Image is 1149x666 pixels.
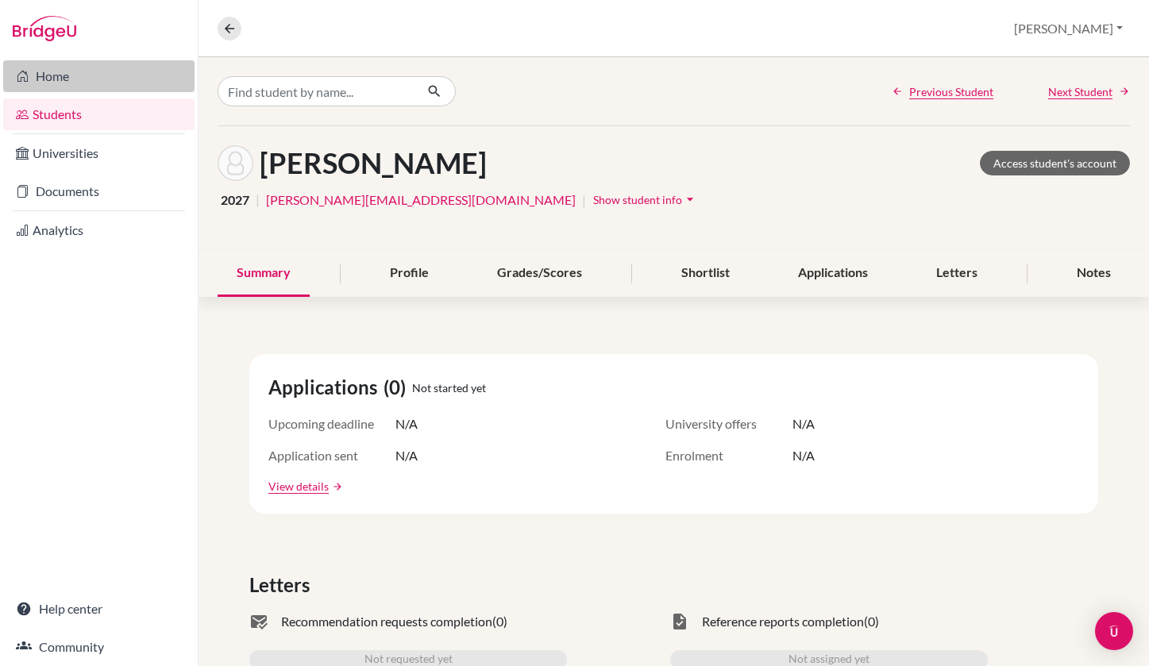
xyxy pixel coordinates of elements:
[268,414,395,433] span: Upcoming deadline
[3,214,195,246] a: Analytics
[268,373,384,402] span: Applications
[266,191,576,210] a: [PERSON_NAME][EMAIL_ADDRESS][DOMAIN_NAME]
[281,612,492,631] span: Recommendation requests completion
[221,191,249,210] span: 2027
[702,612,864,631] span: Reference reports completion
[593,193,682,206] span: Show student info
[395,446,418,465] span: N/A
[892,83,993,100] a: Previous Student
[492,612,507,631] span: (0)
[13,16,76,41] img: Bridge-U
[329,481,343,492] a: arrow_forward
[384,373,412,402] span: (0)
[1048,83,1130,100] a: Next Student
[268,446,395,465] span: Application sent
[665,414,792,433] span: University offers
[218,250,310,297] div: Summary
[980,151,1130,175] a: Access student's account
[864,612,879,631] span: (0)
[779,250,887,297] div: Applications
[582,191,586,210] span: |
[682,191,698,207] i: arrow_drop_down
[909,83,993,100] span: Previous Student
[670,612,689,631] span: task
[592,187,699,212] button: Show student infoarrow_drop_down
[665,446,792,465] span: Enrolment
[249,571,316,599] span: Letters
[3,593,195,625] a: Help center
[1095,612,1133,650] div: Open Intercom Messenger
[3,60,195,92] a: Home
[792,446,815,465] span: N/A
[218,145,253,181] img: Jacquelyn Ang's avatar
[371,250,448,297] div: Profile
[792,414,815,433] span: N/A
[3,98,195,130] a: Students
[268,478,329,495] a: View details
[256,191,260,210] span: |
[478,250,601,297] div: Grades/Scores
[3,631,195,663] a: Community
[260,146,487,180] h1: [PERSON_NAME]
[662,250,749,297] div: Shortlist
[412,379,486,396] span: Not started yet
[3,137,195,169] a: Universities
[3,175,195,207] a: Documents
[395,414,418,433] span: N/A
[1058,250,1130,297] div: Notes
[249,612,268,631] span: mark_email_read
[917,250,997,297] div: Letters
[218,76,414,106] input: Find student by name...
[1048,83,1112,100] span: Next Student
[1007,13,1130,44] button: [PERSON_NAME]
